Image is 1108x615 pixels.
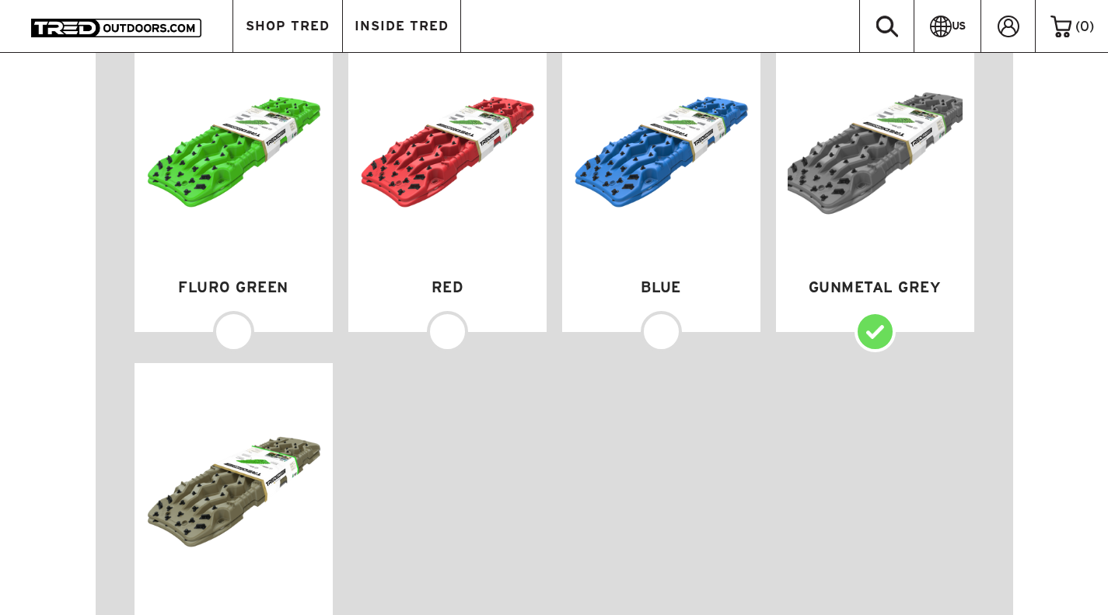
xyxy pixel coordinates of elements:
h4: Blue [574,265,749,297]
img: TRED_Pro_ISO_MILITARYGREEN_Packaged_2048x_f0ca97be-e977-43cb-afb0-5bc8a19b50ba_300x.png [146,375,321,592]
span: ( ) [1075,19,1094,33]
img: TRED_Pro_ISO-Green_300x.png [146,35,321,253]
span: 0 [1080,19,1089,33]
span: SHOP TRED [246,19,330,33]
img: TRED_Pro_ISO-Blue_300x.png [574,35,749,253]
img: TRED_Pro_ISO-Grey_300x.png [778,24,971,264]
img: TRED Outdoors America [31,19,201,37]
h4: Fluro Green [146,265,321,297]
h4: Gunmetal Grey [788,265,963,297]
img: TRED_Pro_ISO-Red_300x.png [360,35,535,253]
img: cart-icon [1050,16,1071,37]
span: INSIDE TRED [355,19,449,33]
h4: Red [360,265,535,297]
